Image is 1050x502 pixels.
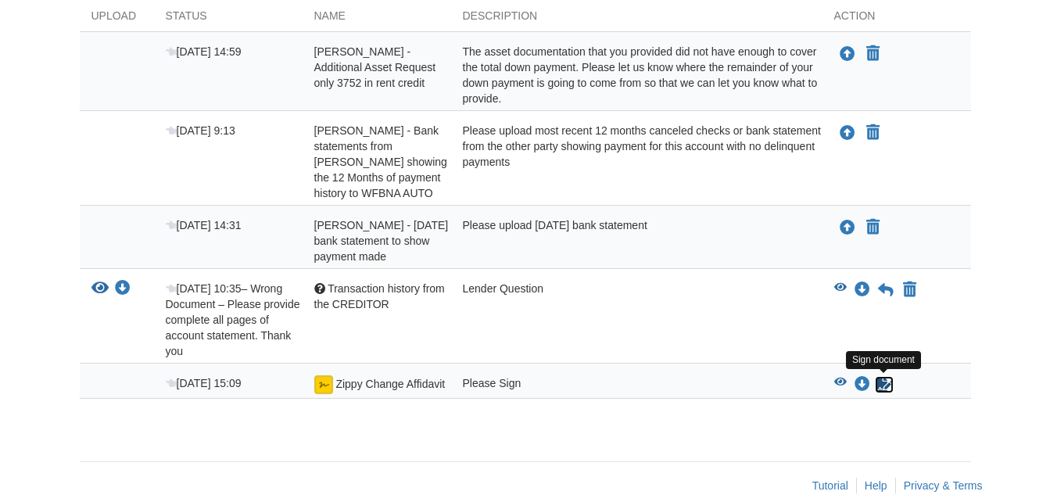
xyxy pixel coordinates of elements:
button: Declare Shante Vanpelt - Additional Asset Request only 3752 in rent credit not applicable [865,45,881,63]
div: Please upload most recent 12 months canceled checks or bank statement from the other party showin... [451,123,822,201]
span: Zippy Change Affidavit [335,378,445,390]
button: View Transaction history from the CREDITOR [834,282,847,298]
button: Declare Shante Vanpelt - January 2025 bank statement to show payment made not applicable [865,218,881,237]
span: [DATE] 9:13 [166,124,235,137]
button: Declare Shante Vanpelt - Bank statements from Lauryn McDaniels showing the 12 Months of payment h... [865,124,881,142]
span: Transaction history from the CREDITOR [314,282,445,310]
span: [PERSON_NAME] - Additional Asset Request only 3752 in rent credit [314,45,436,89]
div: Status [154,8,303,31]
div: Action [822,8,971,31]
button: View Transaction history from the CREDITOR [91,281,109,297]
img: Ready for you to esign [314,375,333,394]
button: Declare Transaction history from the CREDITOR not applicable [901,281,918,299]
div: Sign document [846,351,921,369]
div: – Wrong Document – Please provide complete all pages of account statement. Thank you [154,281,303,359]
span: [PERSON_NAME] - [DATE] bank statement to show payment made [314,219,449,263]
span: [DATE] 14:31 [166,219,242,231]
span: [DATE] 15:09 [166,377,242,389]
div: Description [451,8,822,31]
a: Download Transaction history from the CREDITOR [855,284,870,296]
button: View Zippy Change Affidavit [834,377,847,393]
a: Tutorial [812,479,848,492]
button: Upload Shante Vanpelt - Bank statements from Lauryn McDaniels showing the 12 Months of payment hi... [838,123,857,143]
span: [PERSON_NAME] - Bank statements from [PERSON_NAME] showing the 12 Months of payment history to WF... [314,124,447,199]
a: Download Transaction history from the CREDITOR [115,283,131,296]
span: [DATE] 14:59 [166,45,242,58]
div: Please upload [DATE] bank statement [451,217,822,264]
div: Name [303,8,451,31]
div: Please Sign [451,375,822,394]
button: Upload Shante Vanpelt - Additional Asset Request only 3752 in rent credit [838,44,857,64]
a: Help [865,479,887,492]
div: Lender Question [451,281,822,359]
button: Upload Shante Vanpelt - January 2025 bank statement to show payment made [838,217,857,238]
a: Privacy & Terms [904,479,983,492]
span: [DATE] 10:35 [166,282,242,295]
a: Download Zippy Change Affidavit [855,378,870,391]
div: The asset documentation that you provided did not have enough to cover the total down payment. Pl... [451,44,822,106]
div: Upload [80,8,154,31]
a: Sign Form [874,375,894,394]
